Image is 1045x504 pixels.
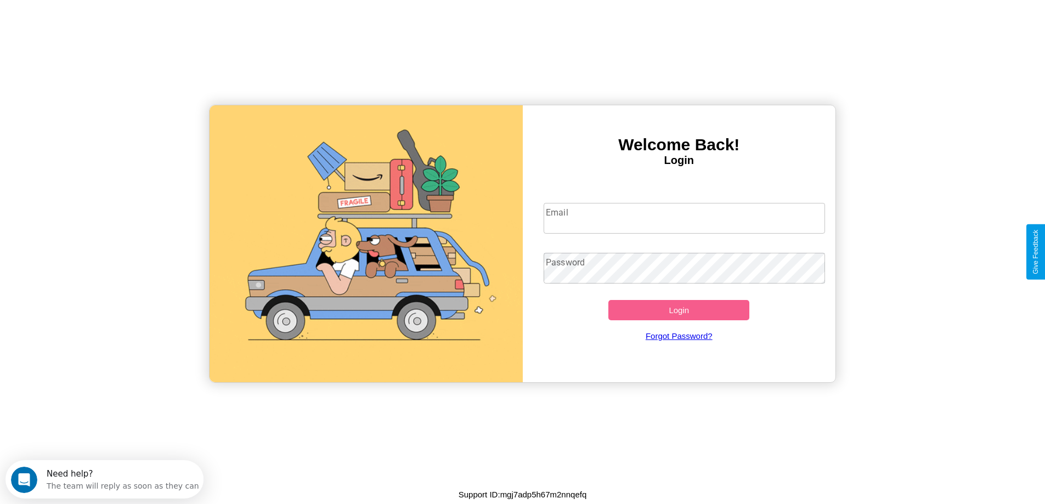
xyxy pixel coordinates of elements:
div: Open Intercom Messenger [4,4,204,35]
h4: Login [523,154,836,167]
a: Forgot Password? [538,320,820,352]
p: Support ID: mgj7adp5h67m2nnqefq [459,487,587,502]
div: Give Feedback [1032,230,1040,274]
div: Need help? [41,9,194,18]
iframe: Intercom live chat discovery launcher [5,460,204,499]
iframe: Intercom live chat [11,467,37,493]
img: gif [210,105,523,382]
h3: Welcome Back! [523,135,836,154]
div: The team will reply as soon as they can [41,18,194,30]
button: Login [608,300,749,320]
